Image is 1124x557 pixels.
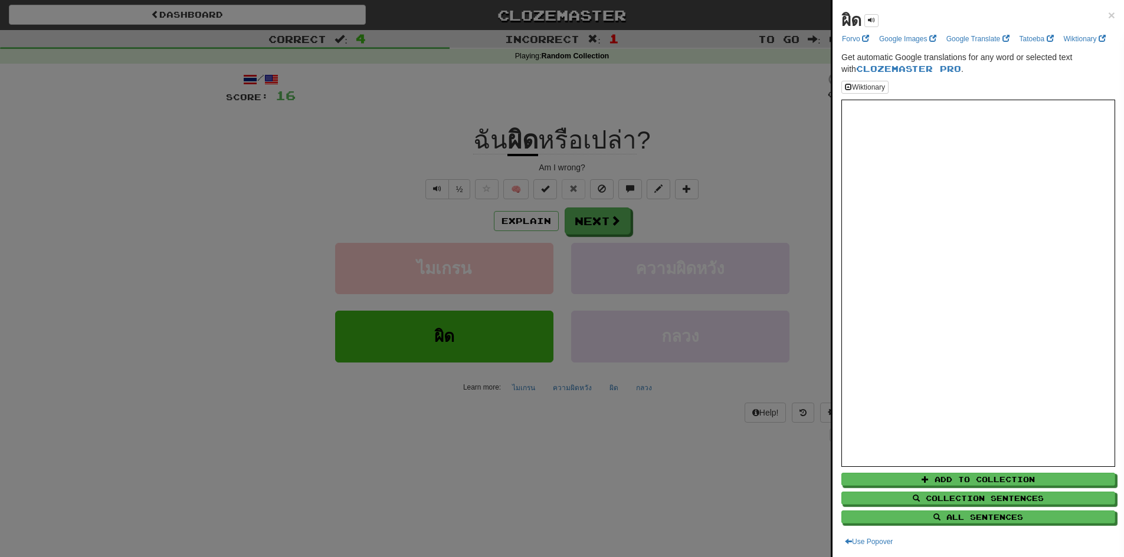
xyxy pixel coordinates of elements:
a: Tatoeba [1016,32,1057,45]
a: Google Translate [943,32,1013,45]
p: Get automatic Google translations for any word or selected text with . [841,51,1115,75]
a: Forvo [838,32,873,45]
a: Google Images [876,32,940,45]
button: All Sentences [841,510,1115,523]
button: Use Popover [841,535,896,548]
button: Add to Collection [841,473,1115,486]
button: Wiktionary [841,81,889,94]
button: Collection Sentences [841,492,1115,505]
a: Wiktionary [1060,32,1109,45]
span: × [1108,8,1115,22]
a: Clozemaster Pro [856,64,961,74]
strong: ผิด [841,11,861,29]
button: Close [1108,9,1115,21]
